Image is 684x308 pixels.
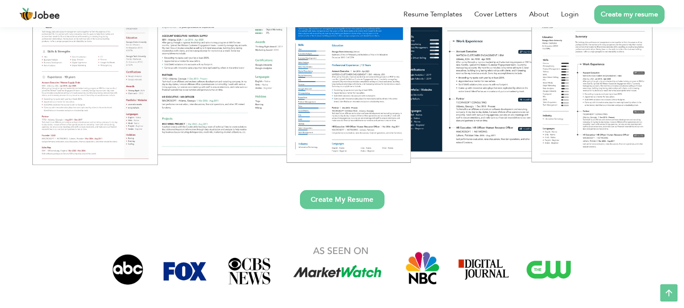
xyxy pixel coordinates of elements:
[300,190,385,209] a: Create My Resume
[561,9,579,19] a: Login
[19,7,60,21] a: Jobee
[529,9,549,19] a: About
[33,11,60,21] span: Jobee
[19,7,33,21] img: jobee.io
[594,5,665,24] a: Create my resume
[474,9,517,19] a: Cover Letters
[403,9,462,19] a: Resume Templates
